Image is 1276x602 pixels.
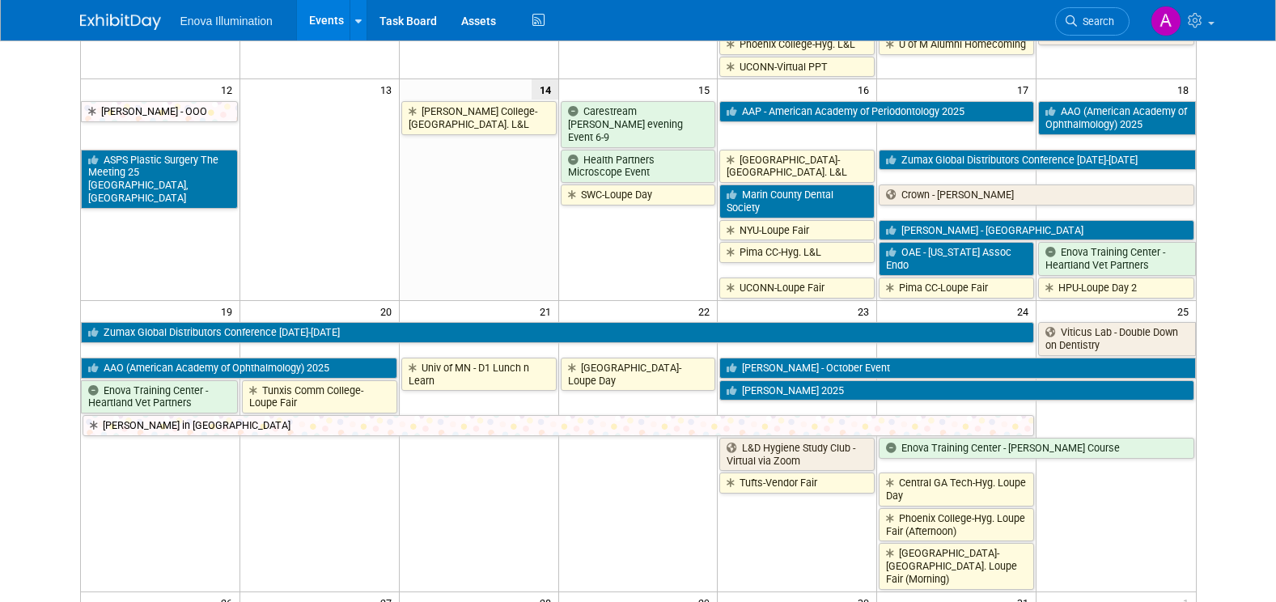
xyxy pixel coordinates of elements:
a: Enova Training Center - Heartland Vet Partners [81,380,238,413]
a: [PERSON_NAME] College-[GEOGRAPHIC_DATA]. L&L [401,101,557,134]
a: Pima CC-Hyg. L&L [719,242,875,263]
a: [PERSON_NAME] 2025 [719,380,1193,401]
a: U of M Alumni Homecoming [879,34,1034,55]
a: UCONN-Virtual PPT [719,57,875,78]
a: HPU-Loupe Day 2 [1038,278,1193,299]
a: Health Partners Microscope Event [561,150,716,183]
span: 12 [219,79,240,100]
a: Tunxis Comm College-Loupe Fair [242,380,397,413]
span: 15 [697,79,717,100]
span: 21 [538,301,558,321]
a: Univ of MN - D1 Lunch n Learn [401,358,557,391]
span: Enova Illumination [180,15,273,28]
span: 18 [1176,79,1196,100]
span: 20 [379,301,399,321]
a: AAP - American Academy of Periodontology 2025 [719,101,1034,122]
span: 13 [379,79,399,100]
a: Zumax Global Distributors Conference [DATE]-[DATE] [879,150,1195,171]
a: ASPS Plastic Surgery The Meeting 25 [GEOGRAPHIC_DATA], [GEOGRAPHIC_DATA] [81,150,238,209]
a: Phoenix College-Hyg. L&L [719,34,875,55]
span: 16 [856,79,876,100]
a: Phoenix College-Hyg. Loupe Fair (Afternoon) [879,508,1034,541]
a: SWC-Loupe Day [561,184,716,206]
a: [GEOGRAPHIC_DATA]-[GEOGRAPHIC_DATA]. L&L [719,150,875,183]
a: Pima CC-Loupe Fair [879,278,1034,299]
span: 17 [1015,79,1036,100]
a: [PERSON_NAME] in [GEOGRAPHIC_DATA] [83,415,1035,436]
a: [GEOGRAPHIC_DATA]-Loupe Day [561,358,716,391]
img: Andrea Miller [1151,6,1181,36]
a: OAE - [US_STATE] Assoc Endo [879,242,1034,275]
a: [PERSON_NAME] - [GEOGRAPHIC_DATA] [879,220,1193,241]
a: Enova Training Center - Heartland Vet Partners [1038,242,1195,275]
span: 24 [1015,301,1036,321]
a: [GEOGRAPHIC_DATA]-[GEOGRAPHIC_DATA]. Loupe Fair (Morning) [879,543,1034,589]
a: AAO (American Academy of Ophthalmology) 2025 [1038,101,1195,134]
a: Search [1055,7,1130,36]
a: Tufts-Vendor Fair [719,473,875,494]
a: Enova Training Center - [PERSON_NAME] Course [879,438,1193,459]
a: Viticus Lab - Double Down on Dentistry [1038,322,1195,355]
a: L&D Hygiene Study Club - Virtual via Zoom [719,438,875,471]
a: AAO (American Academy of Ophthalmology) 2025 [81,358,397,379]
img: ExhibitDay [80,14,161,30]
span: 23 [856,301,876,321]
span: 14 [532,79,558,100]
a: Crown - [PERSON_NAME] [879,184,1193,206]
span: Search [1077,15,1114,28]
a: UCONN-Loupe Fair [719,278,875,299]
a: NYU-Loupe Fair [719,220,875,241]
a: [PERSON_NAME] - OOO [81,101,238,122]
a: Zumax Global Distributors Conference [DATE]-[DATE] [81,322,1035,343]
a: Central GA Tech-Hyg. Loupe Day [879,473,1034,506]
span: 22 [697,301,717,321]
a: Carestream [PERSON_NAME] evening Event 6-9 [561,101,716,147]
span: 25 [1176,301,1196,321]
span: 19 [219,301,240,321]
a: Marin County Dental Society [719,184,875,218]
a: [PERSON_NAME] - October Event [719,358,1195,379]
